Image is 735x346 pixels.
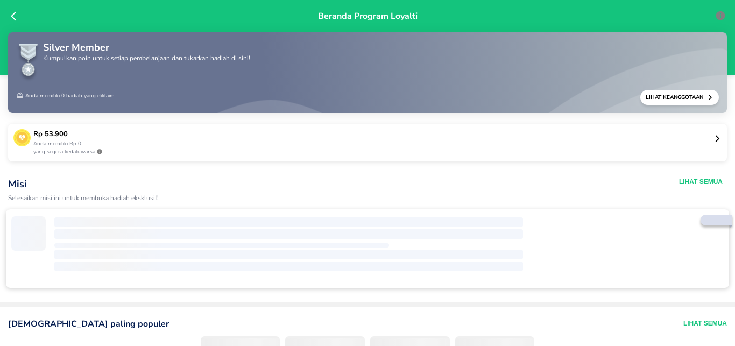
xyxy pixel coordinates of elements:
p: [DEMOGRAPHIC_DATA] paling populer [8,318,169,330]
span: ‌ [11,216,46,251]
button: Lihat Semua [679,178,723,186]
p: Kumpulkan poin untuk setiap pembelanjaan dan tukarkan hadiah di sini! [43,55,250,61]
p: Rp 53.900 [33,129,713,140]
p: Lihat Keanggotaan [646,94,707,101]
span: ‌ [54,262,523,271]
p: Selesaikan misi ini untuk membuka hadiah eksklusif! [8,195,543,202]
p: Beranda Program Loyalti [318,10,418,67]
span: ‌ [54,250,523,259]
p: Anda memiliki 0 hadiah yang diklaim [16,90,115,105]
p: Misi [8,178,543,190]
span: ‌ [54,217,523,227]
p: yang segera kedaluwarsa [33,148,713,156]
p: Silver Member [43,40,250,55]
span: ‌ [54,243,389,248]
p: Anda memiliki Rp 0 [33,140,713,148]
span: ‌ [54,229,523,239]
button: Lihat Semua [683,318,727,330]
